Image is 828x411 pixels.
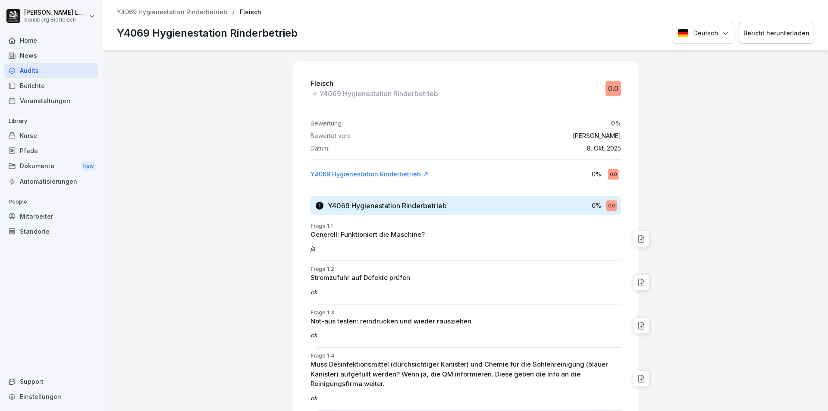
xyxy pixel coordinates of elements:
[310,352,621,360] p: Frage 1.4
[4,63,98,78] a: Audits
[672,23,734,44] button: Language
[4,78,98,93] a: Berichte
[310,287,621,296] p: ok
[310,78,438,88] p: Fleisch
[319,88,438,99] p: Y4069 Hygienestation Rinderbetrieb
[310,273,621,283] p: Stromzufuhr auf Defekte prüfen
[573,132,621,140] p: [PERSON_NAME]
[611,120,621,127] p: 0 %
[4,143,98,158] a: Pfade
[310,120,343,127] p: Bewertung:
[677,29,689,38] img: Deutsch
[316,202,323,210] div: 1
[693,28,718,38] p: Deutsch
[4,209,98,224] a: Mitarbeiter
[4,158,98,174] a: DokumenteNew
[4,158,98,174] div: Dokumente
[310,244,621,253] p: ja
[4,195,98,209] p: People
[310,132,350,140] p: Bewertet von:
[592,201,601,210] p: 0 %
[4,389,98,404] a: Einstellungen
[117,25,298,41] p: Y4069 Hygienestation Rinderbetrieb
[4,374,98,389] div: Support
[310,309,621,317] p: Frage 1.3
[739,23,814,44] button: Bericht herunterladen
[310,145,329,152] p: Datum:
[81,161,96,171] div: New
[310,170,429,179] a: Y4069 Hygienestation Rinderbetrieb
[592,169,601,179] p: 0 %
[310,317,621,326] p: Not-aus testen: reindrücken und wieder rausziehen
[4,93,98,108] a: Veranstaltungen
[606,200,617,211] div: 0.0
[4,114,98,128] p: Library
[232,9,235,16] p: /
[310,222,621,230] p: Frage 1.1
[310,265,621,273] p: Frage 1.2
[605,81,621,96] div: 0.0
[328,201,447,210] h3: Y4069 Hygienestation Rinderbetrieb
[24,9,87,16] p: [PERSON_NAME] Lumetsberger
[24,17,87,23] p: Sonnberg Biofleisch
[310,230,621,240] p: Generell: Funktioniert die Maschine?
[608,169,618,179] div: 0.0
[4,224,98,239] a: Standorte
[310,393,621,402] p: ok
[4,48,98,63] a: News
[240,9,261,16] p: Fleisch
[310,330,621,339] p: ok
[4,33,98,48] a: Home
[4,128,98,143] a: Kurse
[587,145,621,152] p: 8. Okt. 2025
[4,174,98,189] a: Automatisierungen
[117,9,227,16] a: Y4069 Hygienestation Rinderbetrieb
[743,28,809,38] div: Bericht herunterladen
[310,360,621,389] p: Muss Desinfektionsmittel (durchsichtiger Kanister) und Chemie für die Sohlenreinigung (blauer Kan...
